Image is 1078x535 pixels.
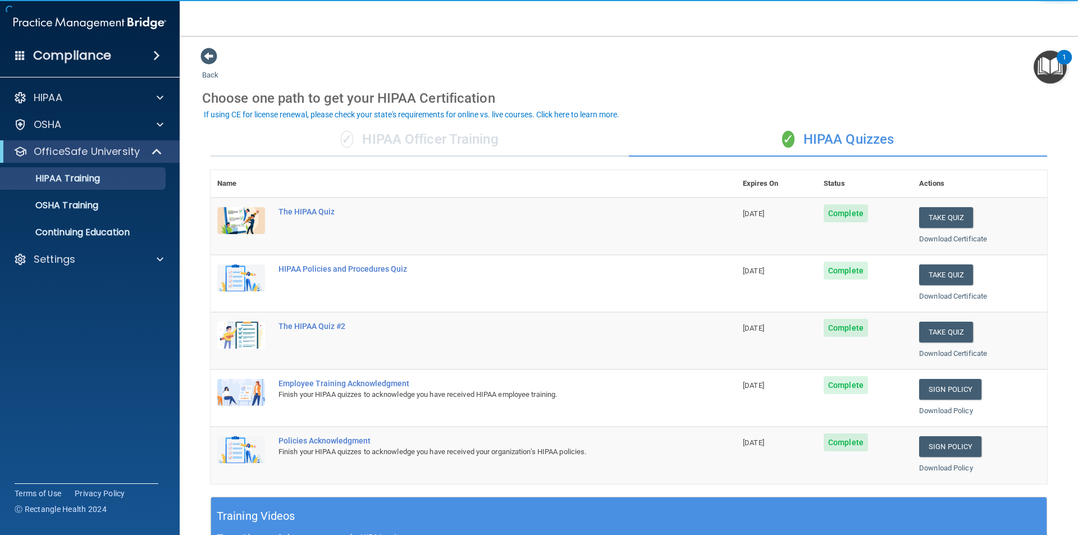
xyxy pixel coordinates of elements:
[278,445,680,459] div: Finish your HIPAA quizzes to acknowledge you have received your organization’s HIPAA policies.
[736,170,817,198] th: Expires On
[278,322,680,331] div: The HIPAA Quiz #2
[75,488,125,499] a: Privacy Policy
[743,324,764,332] span: [DATE]
[13,91,163,104] a: HIPAA
[743,381,764,390] span: [DATE]
[202,82,1056,115] div: Choose one path to get your HIPAA Certification
[13,145,163,158] a: OfficeSafe University
[7,200,98,211] p: OSHA Training
[919,379,981,400] a: Sign Policy
[919,464,973,472] a: Download Policy
[1062,57,1066,72] div: 1
[34,145,140,158] p: OfficeSafe University
[7,227,161,238] p: Continuing Education
[919,207,973,228] button: Take Quiz
[912,170,1047,198] th: Actions
[919,292,987,300] a: Download Certificate
[919,406,973,415] a: Download Policy
[824,204,868,222] span: Complete
[15,504,107,515] span: Ⓒ Rectangle Health 2024
[919,349,987,358] a: Download Certificate
[33,48,111,63] h4: Compliance
[919,322,973,342] button: Take Quiz
[34,91,62,104] p: HIPAA
[13,12,166,34] img: PMB logo
[782,131,794,148] span: ✓
[34,118,62,131] p: OSHA
[278,436,680,445] div: Policies Acknowledgment
[817,170,912,198] th: Status
[278,388,680,401] div: Finish your HIPAA quizzes to acknowledge you have received HIPAA employee training.
[15,488,61,499] a: Terms of Use
[278,207,680,216] div: The HIPAA Quiz
[824,433,868,451] span: Complete
[204,111,619,118] div: If using CE for license renewal, please check your state's requirements for online vs. live cours...
[278,379,680,388] div: Employee Training Acknowledgment
[202,57,218,79] a: Back
[743,267,764,275] span: [DATE]
[13,253,163,266] a: Settings
[743,209,764,218] span: [DATE]
[919,436,981,457] a: Sign Policy
[341,131,353,148] span: ✓
[824,319,868,337] span: Complete
[34,253,75,266] p: Settings
[211,123,629,157] div: HIPAA Officer Training
[629,123,1047,157] div: HIPAA Quizzes
[1022,458,1065,500] iframe: Drift Widget Chat Controller
[278,264,680,273] div: HIPAA Policies and Procedures Quiz
[919,264,973,285] button: Take Quiz
[7,173,100,184] p: HIPAA Training
[217,506,295,526] h5: Training Videos
[743,438,764,447] span: [DATE]
[202,109,621,120] button: If using CE for license renewal, please check your state's requirements for online vs. live cours...
[211,170,272,198] th: Name
[1034,51,1067,84] button: Open Resource Center, 1 new notification
[13,118,163,131] a: OSHA
[824,376,868,394] span: Complete
[824,262,868,280] span: Complete
[919,235,987,243] a: Download Certificate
